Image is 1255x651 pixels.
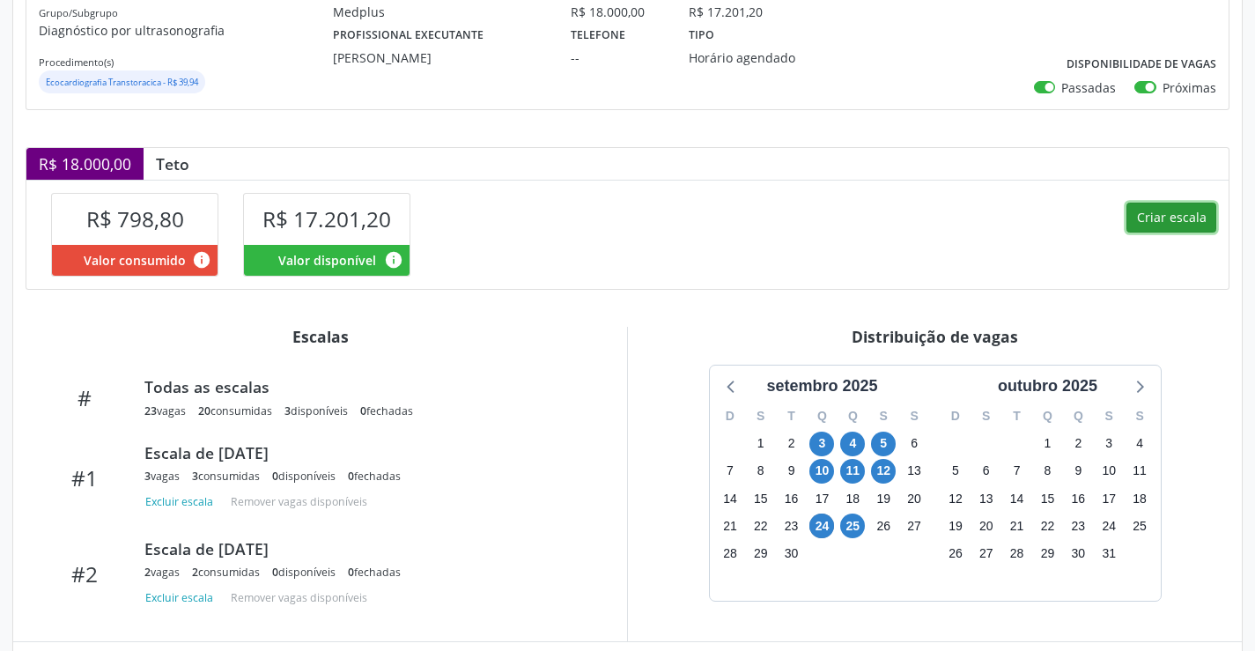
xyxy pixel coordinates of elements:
[1063,403,1094,430] div: Q
[871,514,896,538] span: sexta-feira, 26 de setembro de 2025
[759,374,884,398] div: setembro 2025
[272,565,336,580] div: disponíveis
[348,469,401,484] div: fechadas
[1125,403,1155,430] div: S
[902,514,926,538] span: sábado, 27 de setembro de 2025
[1005,514,1030,538] span: terça-feira, 21 de outubro de 2025
[26,327,615,346] div: Escalas
[943,541,968,566] span: domingo, 26 de outubro de 2025
[640,327,1229,346] div: Distribuição de vagas
[1066,432,1090,456] span: quinta-feira, 2 de outubro de 2025
[1005,541,1030,566] span: terça-feira, 28 de outubro de 2025
[749,486,773,511] span: segunda-feira, 15 de setembro de 2025
[807,403,838,430] div: Q
[272,469,278,484] span: 0
[46,77,198,88] small: Ecocardiografia Transtoracica - R$ 39,94
[284,403,291,418] span: 3
[840,514,865,538] span: quinta-feira, 25 de setembro de 2025
[745,403,776,430] div: S
[1066,486,1090,511] span: quinta-feira, 16 de outubro de 2025
[718,486,742,511] span: domingo, 14 de setembro de 2025
[1032,403,1063,430] div: Q
[749,541,773,566] span: segunda-feira, 29 de setembro de 2025
[1035,514,1059,538] span: quarta-feira, 22 de outubro de 2025
[1005,459,1030,484] span: terça-feira, 7 de outubro de 2025
[38,465,132,491] div: #1
[749,459,773,484] span: segunda-feira, 8 de setembro de 2025
[871,486,896,511] span: sexta-feira, 19 de setembro de 2025
[1035,459,1059,484] span: quarta-feira, 8 de outubro de 2025
[902,459,926,484] span: sábado, 13 de setembro de 2025
[941,403,971,430] div: D
[902,486,926,511] span: sábado, 20 de setembro de 2025
[144,565,151,580] span: 2
[971,403,1001,430] div: S
[779,432,804,456] span: terça-feira, 2 de setembro de 2025
[809,459,834,484] span: quarta-feira, 10 de setembro de 2025
[1096,459,1121,484] span: sexta-feira, 10 de outubro de 2025
[1096,486,1121,511] span: sexta-feira, 17 de outubro de 2025
[333,21,484,48] label: Profissional executante
[571,21,625,48] label: Telefone
[943,514,968,538] span: domingo, 19 de outubro de 2025
[192,469,260,484] div: consumidas
[871,432,896,456] span: sexta-feira, 5 de setembro de 2025
[144,490,220,514] button: Excluir escala
[974,541,999,566] span: segunda-feira, 27 de outubro de 2025
[689,48,842,67] div: Horário agendado
[1066,541,1090,566] span: quinta-feira, 30 de outubro de 2025
[348,469,354,484] span: 0
[144,539,590,559] div: Escala de [DATE]
[1126,203,1216,233] button: Criar escala
[809,486,834,511] span: quarta-feira, 17 de setembro de 2025
[718,459,742,484] span: domingo, 7 de setembro de 2025
[1096,432,1121,456] span: sexta-feira, 3 de outubro de 2025
[838,403,868,430] div: Q
[943,459,968,484] span: domingo, 5 de outubro de 2025
[333,48,545,67] div: [PERSON_NAME]
[689,3,763,21] div: R$ 17.201,20
[779,486,804,511] span: terça-feira, 16 de setembro de 2025
[1035,541,1059,566] span: quarta-feira, 29 de outubro de 2025
[1127,432,1152,456] span: sábado, 4 de outubro de 2025
[39,55,114,69] small: Procedimento(s)
[384,250,403,270] i: Valor disponível para agendamentos feitos para este serviço
[348,565,401,580] div: fechadas
[1061,78,1116,97] label: Passadas
[1163,78,1216,97] label: Próximas
[974,514,999,538] span: segunda-feira, 20 de outubro de 2025
[1001,403,1032,430] div: T
[333,3,545,21] div: Medplus
[39,21,333,40] p: Diagnóstico por ultrasonografia
[272,469,336,484] div: disponíveis
[1096,541,1121,566] span: sexta-feira, 31 de outubro de 2025
[144,403,157,418] span: 23
[718,541,742,566] span: domingo, 28 de setembro de 2025
[1066,459,1090,484] span: quinta-feira, 9 de outubro de 2025
[86,204,184,233] span: R$ 798,80
[192,565,198,580] span: 2
[991,374,1104,398] div: outubro 2025
[689,21,714,48] label: Tipo
[262,204,391,233] span: R$ 17.201,20
[902,432,926,456] span: sábado, 6 de setembro de 2025
[974,486,999,511] span: segunda-feira, 13 de outubro de 2025
[144,443,590,462] div: Escala de [DATE]
[1096,514,1121,538] span: sexta-feira, 24 de outubro de 2025
[144,469,151,484] span: 3
[1035,486,1059,511] span: quarta-feira, 15 de outubro de 2025
[943,486,968,511] span: domingo, 12 de outubro de 2025
[809,432,834,456] span: quarta-feira, 3 de setembro de 2025
[779,541,804,566] span: terça-feira, 30 de setembro de 2025
[776,403,807,430] div: T
[718,514,742,538] span: domingo, 21 de setembro de 2025
[144,403,186,418] div: vagas
[348,565,354,580] span: 0
[144,565,180,580] div: vagas
[899,403,930,430] div: S
[198,403,210,418] span: 20
[779,459,804,484] span: terça-feira, 9 de setembro de 2025
[278,251,376,270] span: Valor disponível
[1094,403,1125,430] div: S
[360,403,366,418] span: 0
